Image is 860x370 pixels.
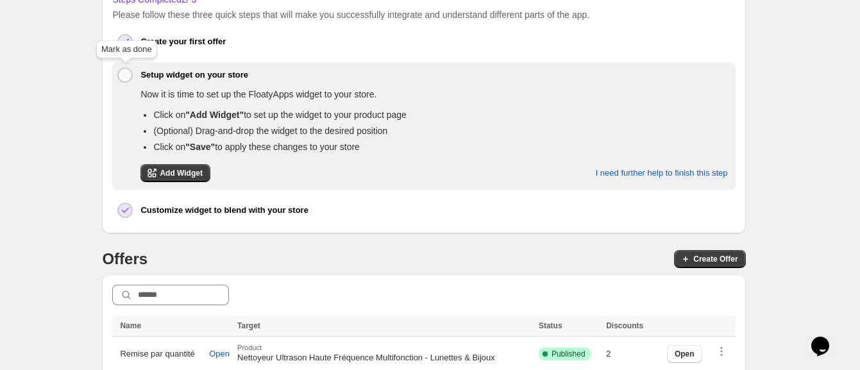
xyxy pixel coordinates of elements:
p: Please follow these three quick steps that will make you successfully integrate and understand di... [112,8,735,21]
span: Open [209,349,230,359]
h4: Offers [102,249,148,269]
span: Remise par quantité [120,348,194,360]
iframe: chat widget [806,319,847,357]
span: Click on to apply these changes to your store [153,142,359,152]
th: Target [233,315,535,337]
span: Nettoyeur Ultrason Haute Fréquence Multifonction - Lunettes & Bijoux [237,353,495,362]
h6: Setup widget on your store [140,69,248,81]
span: Add Widget [160,168,203,178]
button: Open [667,345,702,363]
span: Create Offer [693,254,738,264]
span: I need further help to finish this step [596,168,728,178]
span: Published [552,349,586,359]
button: Create your first offer [140,29,730,55]
button: I need further help to finish this step [588,160,736,187]
span: Open [675,349,695,359]
button: Customize widget to blend with your store [140,198,730,223]
th: Status [535,315,602,337]
span: Click on to set up the widget to your product page [153,110,406,120]
h6: Create your first offer [140,35,226,48]
strong: "Add Widget" [185,110,244,120]
a: Add Widget [140,164,210,182]
span: (Optional) Drag-and-drop the widget to the desired position [153,126,387,136]
button: Create Offer [674,250,745,268]
strong: "Save" [185,142,215,152]
th: Name [112,315,233,337]
h6: Customize widget to blend with your store [140,204,308,217]
button: Setup widget on your store [140,62,730,88]
button: Open [201,343,237,365]
p: Now it is time to set up the FloatyApps widget to your store. [140,88,727,101]
th: Discounts [602,315,653,337]
span: Product [237,344,531,351]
